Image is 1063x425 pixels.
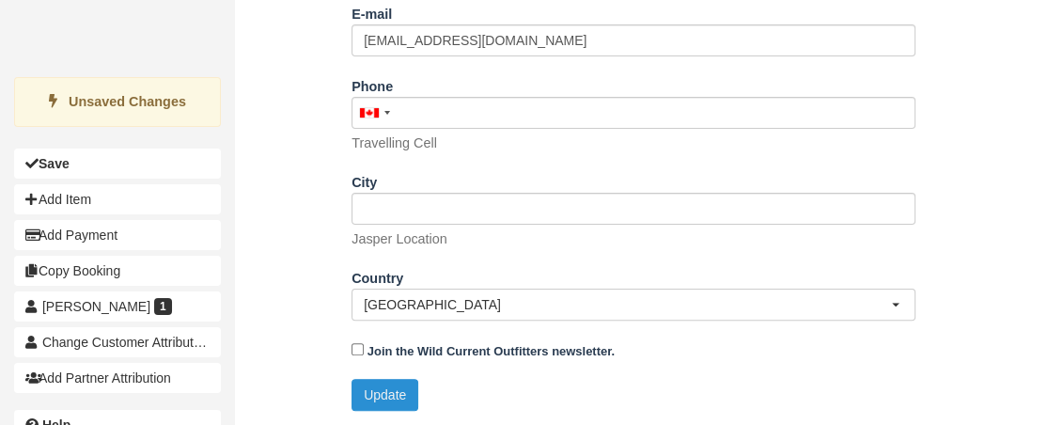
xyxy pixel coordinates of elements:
button: Update [352,379,418,411]
p: Jasper Location [352,229,447,249]
label: Phone [352,71,393,97]
b: Save [39,156,70,171]
span: 1 [154,298,172,315]
a: [PERSON_NAME] 1 [14,291,221,322]
span: Change Customer Attribution [42,335,211,350]
strong: Join the Wild Current Outfitters newsletter. [367,344,615,358]
button: Add Payment [14,220,221,250]
button: [GEOGRAPHIC_DATA] [352,289,915,321]
button: Add Partner Attribution [14,363,221,393]
button: Change Customer Attribution [14,327,221,357]
label: Country [352,262,403,289]
p: Travelling Cell [352,134,437,153]
input: Join the Wild Current Outfitters newsletter. [352,343,364,355]
button: Save [14,149,221,179]
button: Add Item [14,184,221,214]
strong: Unsaved Changes [69,94,186,109]
button: Copy Booking [14,256,221,286]
span: [PERSON_NAME] [42,299,150,314]
span: [GEOGRAPHIC_DATA] [364,295,891,314]
label: City [352,166,377,193]
div: Canada: +1 [352,98,396,128]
